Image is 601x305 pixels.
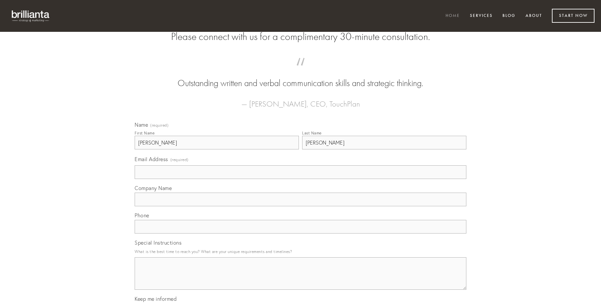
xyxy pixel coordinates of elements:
[145,64,456,90] blockquote: Outstanding written and verbal communication skills and strategic thinking.
[552,9,594,23] a: Start Now
[521,11,546,21] a: About
[135,121,148,128] span: Name
[302,131,322,135] div: Last Name
[145,64,456,77] span: “
[170,155,189,164] span: (required)
[145,90,456,110] figcaption: — [PERSON_NAME], CEO, TouchPlan
[135,156,168,162] span: Email Address
[135,212,149,219] span: Phone
[135,239,181,246] span: Special Instructions
[498,11,520,21] a: Blog
[135,185,172,191] span: Company Name
[7,6,55,25] img: brillianta - research, strategy, marketing
[135,247,466,256] p: What is the best time to reach you? What are your unique requirements and timelines?
[135,131,154,135] div: First Name
[466,11,497,21] a: Services
[135,31,466,43] h2: Please connect with us for a complimentary 30-minute consultation.
[441,11,464,21] a: Home
[150,123,168,127] span: (required)
[135,296,177,302] span: Keep me informed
